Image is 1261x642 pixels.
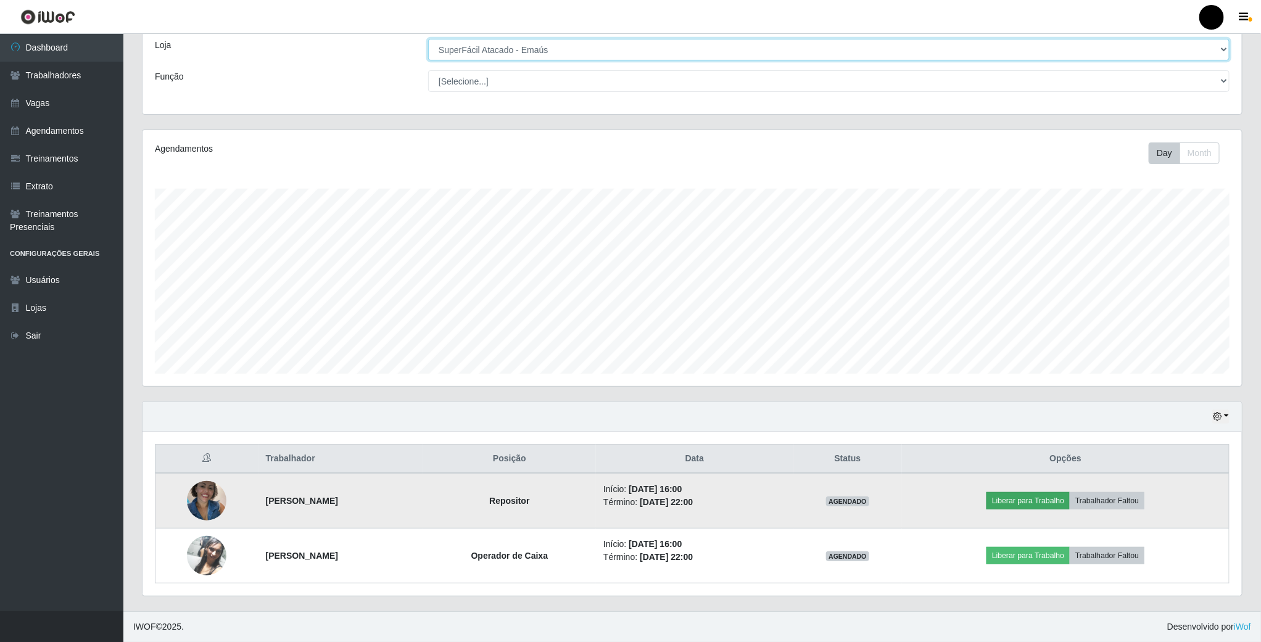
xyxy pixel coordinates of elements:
th: Data [596,445,793,474]
time: [DATE] 22:00 [640,552,693,562]
span: AGENDADO [826,496,869,506]
label: Função [155,70,184,83]
button: Liberar para Trabalho [986,492,1070,509]
label: Loja [155,39,171,52]
strong: [PERSON_NAME] [266,551,338,561]
li: Término: [603,496,786,509]
div: First group [1149,142,1220,164]
span: IWOF [133,622,156,632]
span: © 2025 . [133,620,184,633]
li: Término: [603,551,786,564]
span: Desenvolvido por [1167,620,1251,633]
div: Agendamentos [155,142,592,155]
button: Month [1180,142,1220,164]
button: Liberar para Trabalho [986,547,1070,564]
button: Day [1149,142,1180,164]
strong: [PERSON_NAME] [266,496,338,506]
time: [DATE] 22:00 [640,497,693,507]
span: AGENDADO [826,551,869,561]
a: iWof [1234,622,1251,632]
img: CoreUI Logo [20,9,75,25]
time: [DATE] 16:00 [629,539,682,549]
strong: Operador de Caixa [471,551,548,561]
button: Trabalhador Faltou [1070,547,1144,564]
div: Toolbar with button groups [1149,142,1230,164]
img: 1750528550016.jpeg [187,474,226,527]
li: Início: [603,538,786,551]
th: Status [793,445,903,474]
th: Opções [902,445,1229,474]
time: [DATE] 16:00 [629,484,682,494]
button: Trabalhador Faltou [1070,492,1144,509]
strong: Repositor [489,496,529,506]
li: Início: [603,483,786,496]
th: Trabalhador [258,445,423,474]
img: 1728657524685.jpeg [187,521,226,591]
th: Posição [423,445,596,474]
